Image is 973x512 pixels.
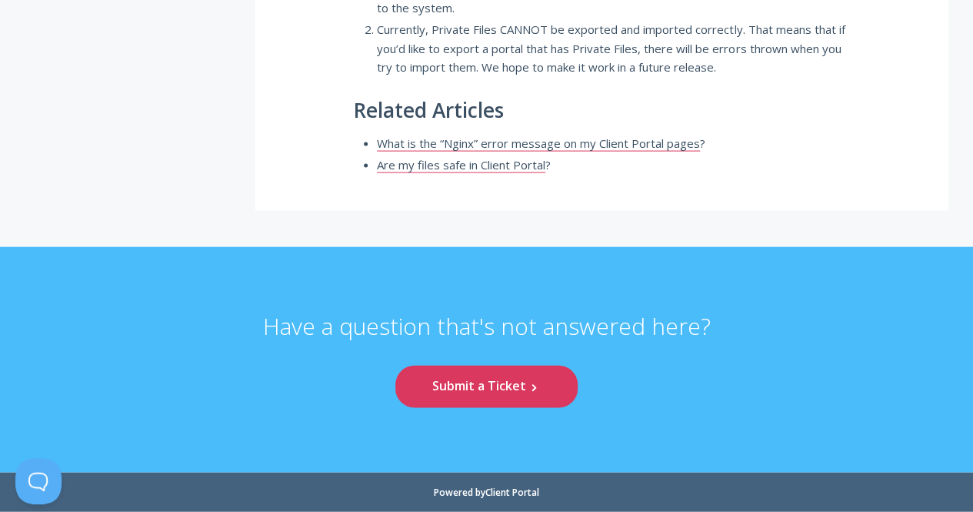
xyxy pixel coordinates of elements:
[263,312,711,366] p: Have a question that's not answered here?
[377,136,700,152] a: What is the “Nginx” error message on my Client Portal pages
[354,99,850,122] h2: Related Articles
[485,486,539,499] a: Client Portal
[15,458,62,504] iframe: Toggle Customer Support
[377,157,545,173] a: Are my files safe in Client Portal
[377,22,845,75] span: Currently, Private Files CANNOT be exported and imported correctly. That means that if you’d like...
[434,488,539,497] li: Powered by
[395,366,577,408] a: Submit a Ticket
[377,134,850,152] li: ?
[377,156,850,174] li: ?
